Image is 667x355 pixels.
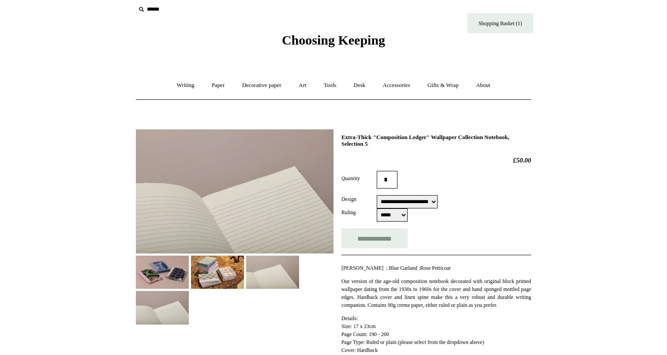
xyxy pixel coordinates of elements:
img: Extra-Thick "Composition Ledger" Wallpaper Collection Notebook, Selection 5 [136,129,333,253]
h2: £50.00 [341,156,531,164]
a: Decorative paper [234,74,289,97]
a: Choosing Keeping [282,40,385,46]
span: Rose Petticoat [420,265,450,271]
a: Tools [316,74,345,97]
img: Extra-Thick "Composition Ledger" Wallpaper Collection Notebook, Selection 5 [136,256,189,289]
a: Accessories [375,74,418,97]
img: Extra-Thick "Composition Ledger" Wallpaper Collection Notebook, Selection 5 [191,256,244,289]
a: Writing [169,74,202,97]
a: Shopping Basket (1) [467,13,533,33]
p: Our version of the age-old composition notebook decorated with original block printed wallpaper d... [341,277,531,309]
a: Paper [204,74,233,97]
span: Choosing Keeping [282,33,385,47]
label: Quantity [341,174,377,182]
h1: Extra-Thick "Composition Ledger" Wallpaper Collection Notebook, Selection 5 [341,134,531,147]
a: Art [291,74,314,97]
span: Details: [341,315,358,321]
img: Extra-Thick "Composition Ledger" Wallpaper Collection Notebook, Selection 5 [136,291,189,324]
a: About [468,74,498,97]
span: Size: 17 x 23cm [341,323,376,329]
label: Ruling [341,208,377,216]
a: Desk [346,74,374,97]
span: Page Type: Ruled or plain (please select from the dropdown above) [341,339,484,345]
img: Extra-Thick "Composition Ledger" Wallpaper Collection Notebook, Selection 5 [246,256,299,289]
label: Design [341,195,377,203]
a: Gifts & Wrap [420,74,467,97]
p: [PERSON_NAME] ; Blue Garland ; [341,264,531,272]
span: Page Count: 190 - 200 [341,331,389,337]
span: Cover: Hardback [341,347,378,353]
